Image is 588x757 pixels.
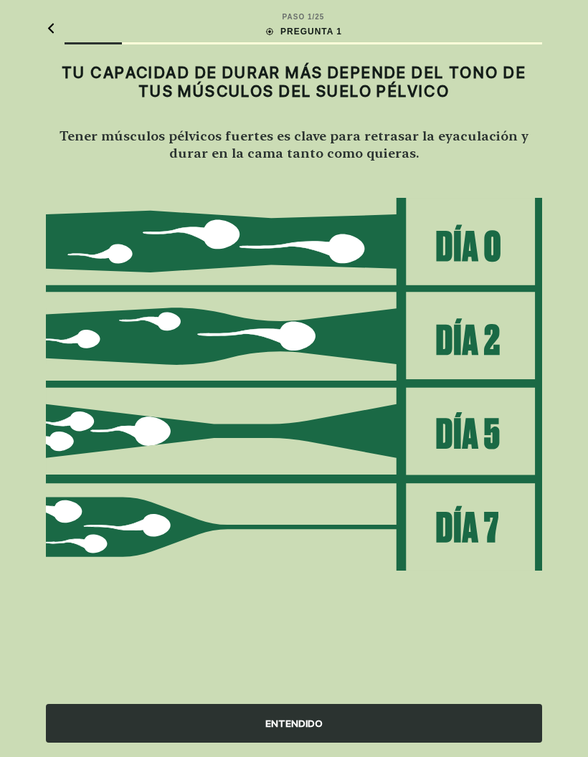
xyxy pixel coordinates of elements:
[60,128,528,161] font: Tener músculos pélvicos fuertes es clave para retrasar la eyaculación y durar en la cama tanto co...
[265,718,323,729] font: ENTENDIDO
[283,13,305,21] font: PASO
[62,63,526,100] font: TU CAPACIDAD DE DURAR MÁS DEPENDE DEL TONO DE TUS MÚSCULOS DEL SUELO PÉLVICO
[280,27,342,37] font: PREGUNTA 1
[313,13,316,21] font: /
[315,13,324,21] font: 25
[308,13,313,21] font: 1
